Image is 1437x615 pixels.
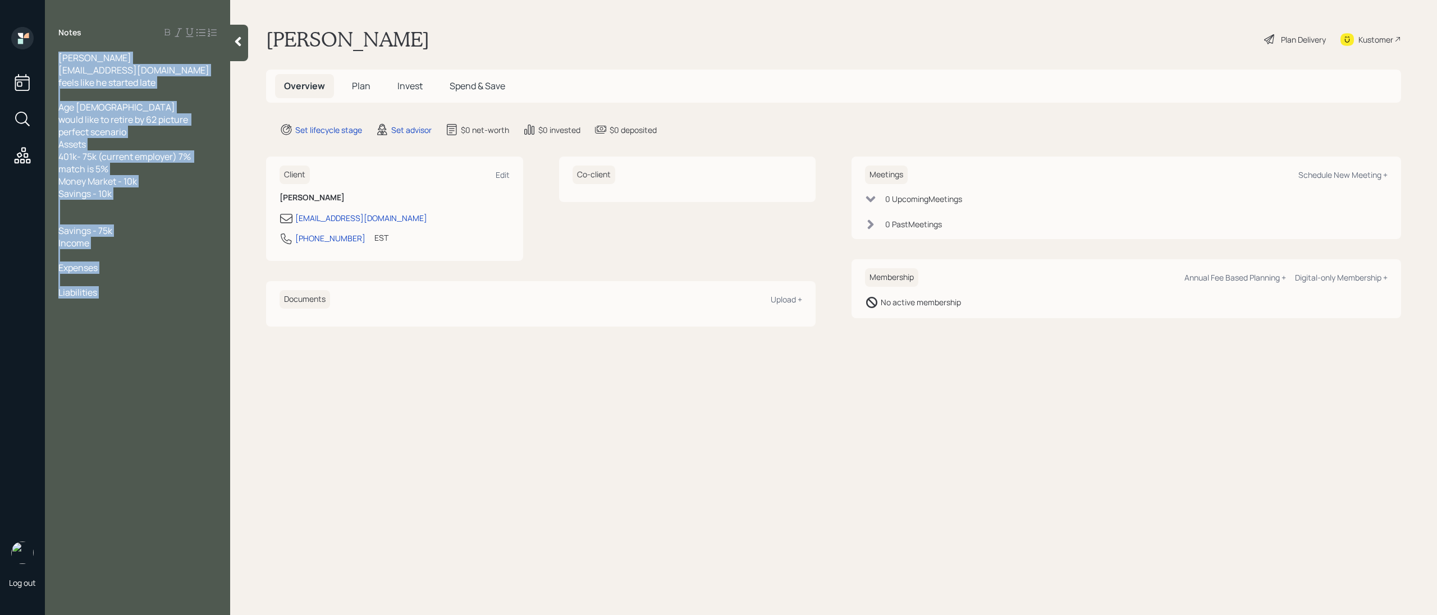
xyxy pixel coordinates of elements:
[58,286,97,299] span: Liabilities
[58,138,86,150] span: Assets
[58,237,89,249] span: Income
[9,577,36,588] div: Log out
[58,261,98,274] span: Expenses
[1184,272,1286,283] div: Annual Fee Based Planning +
[11,541,34,564] img: retirable_logo.png
[58,64,209,76] span: [EMAIL_ADDRESS][DOMAIN_NAME]
[352,80,370,92] span: Plan
[295,124,362,136] div: Set lifecycle stage
[885,193,962,205] div: 0 Upcoming Meeting s
[266,27,429,52] h1: [PERSON_NAME]
[58,224,112,237] span: Savings - 75k
[496,169,510,180] div: Edit
[280,290,330,309] h6: Documents
[58,27,81,38] label: Notes
[397,80,423,92] span: Invest
[610,124,657,136] div: $0 deposited
[280,193,510,203] h6: [PERSON_NAME]
[450,80,505,92] span: Spend & Save
[58,187,112,200] span: Savings - 10k
[885,218,942,230] div: 0 Past Meeting s
[1281,34,1326,45] div: Plan Delivery
[1358,34,1393,45] div: Kustomer
[881,296,961,308] div: No active membership
[573,166,615,184] h6: Co-client
[280,166,310,184] h6: Client
[865,268,918,287] h6: Membership
[1295,272,1388,283] div: Digital-only Membership +
[284,80,325,92] span: Overview
[1298,169,1388,180] div: Schedule New Meeting +
[58,150,193,175] span: 401k- 75k (current employer) 7% match is 5%
[771,294,802,305] div: Upload +
[391,124,432,136] div: Set advisor
[461,124,509,136] div: $0 net-worth
[295,212,427,224] div: [EMAIL_ADDRESS][DOMAIN_NAME]
[58,52,131,64] span: [PERSON_NAME]
[538,124,580,136] div: $0 invested
[58,101,175,113] span: Age [DEMOGRAPHIC_DATA]
[58,76,155,89] span: feels like he started late
[865,166,908,184] h6: Meetings
[295,232,365,244] div: [PHONE_NUMBER]
[374,232,388,244] div: EST
[58,175,137,187] span: Money Market - 10k
[58,113,190,138] span: would like to retire by 62 picture perfect scenario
